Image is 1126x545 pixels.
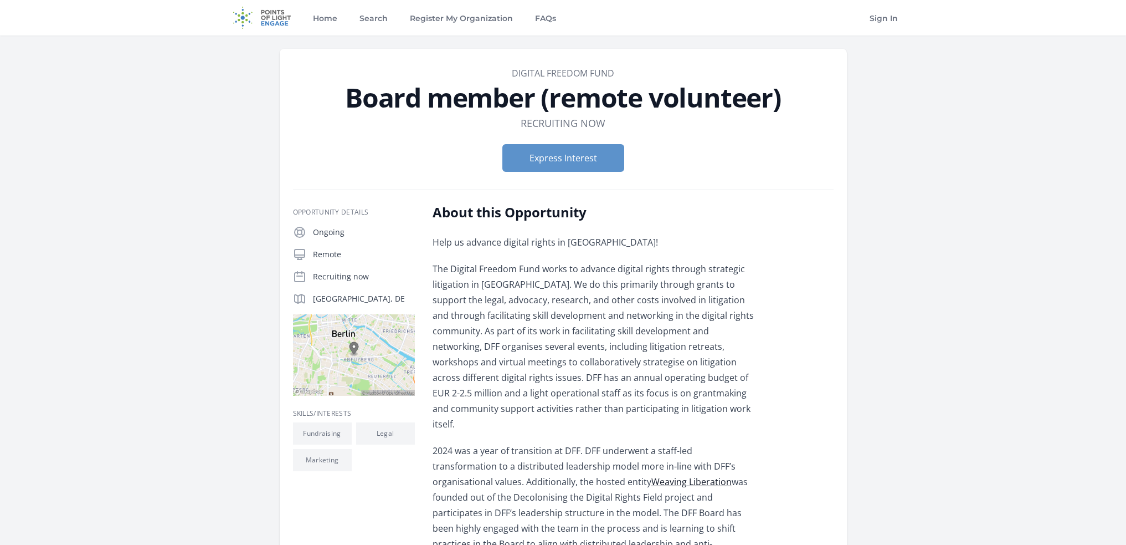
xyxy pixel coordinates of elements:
h1: Board member (remote volunteer) [293,84,834,111]
dd: Recruiting now [521,115,605,131]
p: Help us advance digital rights in [GEOGRAPHIC_DATA]! [433,235,757,250]
a: Weaving Liberation [651,476,732,488]
li: Marketing [293,449,352,471]
h3: Opportunity Details [293,208,415,217]
button: Express Interest [502,144,624,172]
p: Remote [313,249,415,260]
p: The Digital Freedom Fund works to advance digital rights through strategic litigation in [GEOGRAP... [433,261,757,432]
p: [GEOGRAPHIC_DATA], DE [313,293,415,304]
p: Ongoing [313,227,415,238]
h3: Skills/Interests [293,409,415,418]
p: Recruiting now [313,271,415,282]
li: Legal [356,422,415,445]
h2: About this Opportunity [433,203,757,221]
li: Fundraising [293,422,352,445]
a: Digital Freedom Fund [512,67,614,79]
img: Map [293,314,415,396]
